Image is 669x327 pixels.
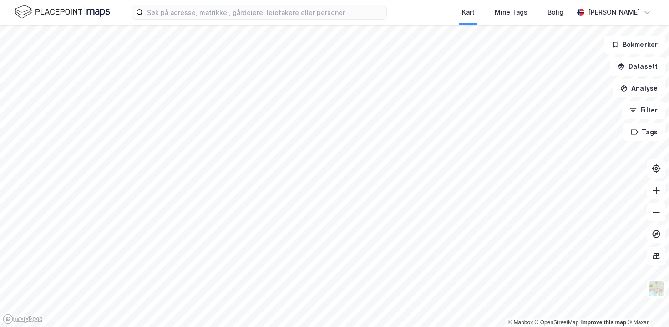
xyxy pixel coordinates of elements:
div: Kontrollprogram for chat [623,283,669,327]
iframe: Chat Widget [623,283,669,327]
div: [PERSON_NAME] [588,7,640,18]
button: Tags [623,123,665,141]
a: OpenStreetMap [535,319,579,326]
img: Z [648,280,665,297]
button: Bokmerker [604,36,665,54]
button: Filter [622,101,665,119]
input: Søk på adresse, matrikkel, gårdeiere, leietakere eller personer [143,5,386,19]
button: Analyse [613,79,665,97]
div: Mine Tags [495,7,527,18]
a: Mapbox [508,319,533,326]
a: Improve this map [581,319,626,326]
button: Datasett [610,57,665,76]
img: logo.f888ab2527a4732fd821a326f86c7f29.svg [15,4,110,20]
div: Kart [462,7,475,18]
a: Mapbox homepage [3,314,43,324]
div: Bolig [547,7,563,18]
